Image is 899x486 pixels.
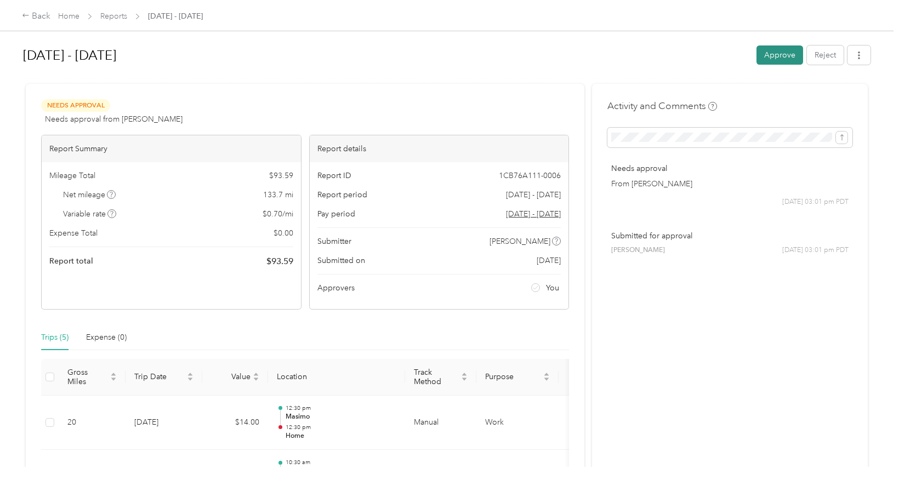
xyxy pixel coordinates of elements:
span: [DATE] 03:01 pm PDT [782,245,849,255]
p: Masimo [286,412,396,422]
h4: Activity and Comments [607,99,717,113]
div: Report Summary [42,135,301,162]
span: [DATE] - [DATE] [148,10,203,22]
p: Submitted for approval [611,230,849,242]
span: caret-down [543,376,550,382]
p: Home [286,431,396,441]
div: Report details [310,135,569,162]
td: $14.00 [202,396,268,450]
td: [DATE] [126,396,202,450]
span: Expense Total [49,227,98,239]
th: Purpose [476,359,559,396]
span: $ 93.59 [266,255,293,268]
p: Home [286,466,396,476]
span: Purpose [485,372,541,381]
span: Needs Approval [41,99,110,112]
p: From [PERSON_NAME] [611,178,849,190]
span: Submitter [317,236,351,247]
span: Approvers [317,282,355,294]
div: Trips (5) [41,331,69,344]
span: Trip Date [134,372,185,381]
span: caret-up [461,371,468,378]
span: [PERSON_NAME] [611,245,665,255]
th: Gross Miles [59,359,126,396]
span: Needs approval from [PERSON_NAME] [45,113,183,125]
a: Home [58,12,79,21]
span: Pay period [317,208,355,220]
td: 20 [59,396,126,450]
span: caret-down [253,376,259,382]
span: Report total [49,255,93,267]
span: Gross Miles [67,368,108,386]
span: Net mileage [63,189,116,201]
p: Needs approval [611,163,849,174]
a: Reports [100,12,127,21]
span: Go to pay period [506,208,561,220]
span: Report ID [317,170,351,181]
th: Value [202,359,268,396]
button: Approve [756,45,803,65]
th: Trip Date [126,359,202,396]
span: $ 0.70 / mi [263,208,293,220]
td: Manual [405,396,476,450]
span: caret-down [187,376,194,382]
h1: Aug 1 - 31, 2025 [23,42,749,68]
span: caret-down [461,376,468,382]
th: Notes [559,359,600,396]
span: Submitted on [317,255,365,266]
span: caret-up [110,371,117,378]
th: Location [268,359,405,396]
span: $ 93.59 [269,170,293,181]
span: caret-down [110,376,117,382]
span: [DATE] 03:01 pm PDT [782,197,849,207]
span: 133.7 mi [263,189,293,201]
iframe: Everlance-gr Chat Button Frame [838,425,899,486]
span: 1CB76A111-0006 [499,170,561,181]
span: Variable rate [63,208,117,220]
div: Expense (0) [86,331,127,344]
p: 12:30 pm [286,404,396,412]
span: Track Method [414,368,459,386]
span: caret-up [253,371,259,378]
span: [PERSON_NAME] [490,236,550,247]
span: You [546,282,559,294]
button: Reject [807,45,844,65]
span: Mileage Total [49,170,95,181]
span: [DATE] [537,255,561,266]
span: caret-up [187,371,194,378]
span: caret-up [543,371,550,378]
p: 10:30 am [286,459,396,466]
span: Value [211,372,251,381]
th: Track Method [405,359,476,396]
p: 12:30 pm [286,424,396,431]
div: Back [22,10,50,23]
span: $ 0.00 [274,227,293,239]
span: Report period [317,189,367,201]
span: [DATE] - [DATE] [506,189,561,201]
td: Work [476,396,559,450]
